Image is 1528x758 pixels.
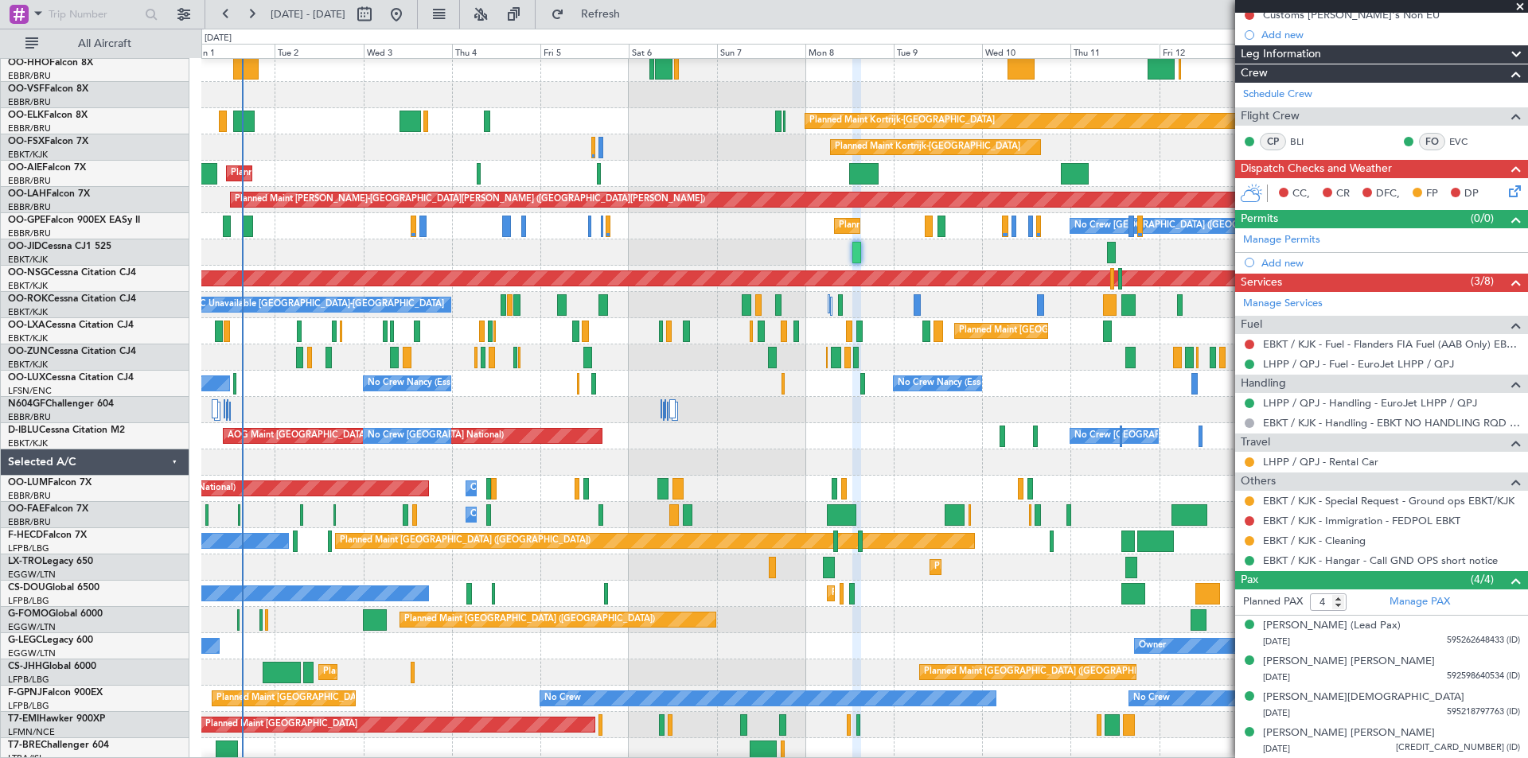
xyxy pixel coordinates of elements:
[1471,273,1494,290] span: (3/8)
[8,531,43,540] span: F-HECD
[8,595,49,607] a: LFPB/LBG
[8,149,48,161] a: EBKT/KJK
[8,321,45,330] span: OO-LXA
[8,175,51,187] a: EBBR/BRU
[8,478,48,488] span: OO-LUM
[805,44,894,58] div: Mon 8
[1290,134,1326,149] a: BLI
[1241,316,1262,334] span: Fuel
[8,373,45,383] span: OO-LUX
[1447,670,1520,683] span: 592598640534 (ID)
[1241,160,1392,178] span: Dispatch Checks and Weather
[8,583,99,593] a: CS-DOUGlobal 6500
[934,555,1039,579] div: Planned Maint Dusseldorf
[8,227,51,239] a: EBBR/BRU
[18,31,173,56] button: All Aircraft
[1336,186,1350,202] span: CR
[1241,433,1270,452] span: Travel
[8,636,42,645] span: G-LEGC
[1263,514,1460,527] a: EBKT / KJK - Immigration - FEDPOL EBKT
[8,399,45,409] span: N604GF
[1160,44,1248,58] div: Fri 12
[1243,232,1320,248] a: Manage Permits
[235,188,705,212] div: Planned Maint [PERSON_NAME]-[GEOGRAPHIC_DATA][PERSON_NAME] ([GEOGRAPHIC_DATA][PERSON_NAME])
[8,347,48,356] span: OO-ZUN
[8,478,92,488] a: OO-LUMFalcon 7X
[717,44,805,58] div: Sun 7
[1396,741,1520,755] span: [CREDIT_CARD_NUMBER] (ID)
[8,621,56,633] a: EGGW/LTN
[544,686,581,710] div: No Crew
[1292,186,1310,202] span: CC,
[1263,396,1477,410] a: LHPP / QPJ - Handling - EuroJet LHPP / QPJ
[8,504,88,514] a: OO-FAEFalcon 7X
[809,109,995,133] div: Planned Maint Kortrijk-[GEOGRAPHIC_DATA]
[8,111,88,120] a: OO-ELKFalcon 8X
[8,294,136,304] a: OO-ROKCessna Citation CJ4
[8,321,134,330] a: OO-LXACessna Citation CJ4
[1471,210,1494,227] span: (0/0)
[8,189,90,199] a: OO-LAHFalcon 7X
[894,44,982,58] div: Tue 9
[8,122,51,134] a: EBBR/BRU
[1139,634,1166,658] div: Owner
[1241,472,1276,491] span: Others
[1263,690,1464,706] div: [PERSON_NAME][DEMOGRAPHIC_DATA]
[8,688,103,698] a: F-GPNJFalcon 900EX
[8,609,49,619] span: G-FOMO
[8,426,125,435] a: D-IBLUCessna Citation M2
[1260,133,1286,150] div: CP
[8,674,49,686] a: LFPB/LBG
[8,347,136,356] a: OO-ZUNCessna Citation CJ4
[540,44,629,58] div: Fri 5
[228,424,504,448] div: AOG Maint [GEOGRAPHIC_DATA] ([GEOGRAPHIC_DATA] National)
[8,216,45,225] span: OO-GPE
[364,44,452,58] div: Wed 3
[1419,133,1445,150] div: FO
[1447,634,1520,647] span: 595262648433 (ID)
[8,84,45,94] span: OO-VSF
[1243,594,1303,610] label: Planned PAX
[1261,28,1520,41] div: Add new
[8,636,93,645] a: G-LEGCLegacy 600
[8,399,114,409] a: N604GFChallenger 604
[8,189,46,199] span: OO-LAH
[1243,296,1323,312] a: Manage Services
[271,7,345,21] span: [DATE] - [DATE]
[8,84,88,94] a: OO-VSFFalcon 8X
[1263,707,1290,719] span: [DATE]
[1263,618,1401,634] div: [PERSON_NAME] (Lead Pax)
[1261,256,1520,270] div: Add new
[1070,44,1159,58] div: Thu 11
[205,713,357,737] div: Planned Maint [GEOGRAPHIC_DATA]
[8,542,49,554] a: LFPB/LBG
[404,608,655,632] div: Planned Maint [GEOGRAPHIC_DATA] ([GEOGRAPHIC_DATA])
[8,516,51,528] a: EBBR/BRU
[8,58,49,68] span: OO-HHO
[1263,8,1440,21] div: Customs [PERSON_NAME]'s Non EU
[1074,424,1341,448] div: No Crew [GEOGRAPHIC_DATA] ([GEOGRAPHIC_DATA] National)
[1241,64,1268,83] span: Crew
[8,647,56,659] a: EGGW/LTN
[8,662,42,671] span: CS-JHH
[8,741,109,750] a: T7-BREChallenger 604
[8,700,49,712] a: LFPB/LBG
[368,371,462,395] div: No Crew Nancy (Essey)
[8,569,56,581] a: EGGW/LTN
[8,490,51,502] a: EBBR/BRU
[8,504,45,514] span: OO-FAE
[186,44,275,58] div: Mon 1
[835,135,1020,159] div: Planned Maint Kortrijk-[GEOGRAPHIC_DATA]
[1471,571,1494,588] span: (4/4)
[8,531,87,540] a: F-HECDFalcon 7X
[8,373,134,383] a: OO-LUXCessna Citation CJ4
[368,424,634,448] div: No Crew [GEOGRAPHIC_DATA] ([GEOGRAPHIC_DATA] National)
[49,2,140,26] input: Trip Number
[8,741,41,750] span: T7-BRE
[8,96,51,108] a: EBBR/BRU
[1263,357,1454,371] a: LHPP / QPJ - Fuel - EuroJet LHPP / QPJ
[452,44,540,58] div: Thu 4
[8,280,48,292] a: EBKT/KJK
[8,332,48,344] a: EBKT/KJK
[1263,455,1378,468] a: LHPP / QPJ - Rental Car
